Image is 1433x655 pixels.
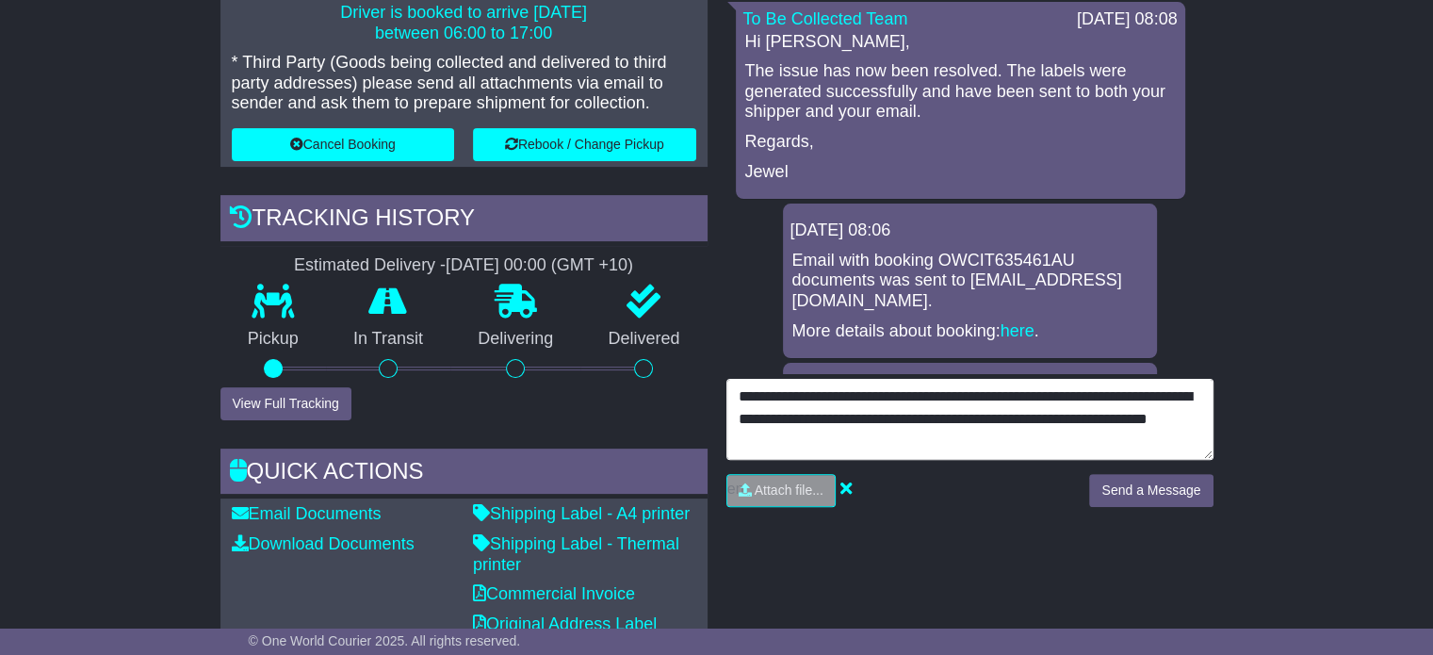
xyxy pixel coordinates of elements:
p: Delivering [450,329,580,350]
p: * Third Party (Goods being collected and delivered to third party addresses) please send all atta... [232,53,696,114]
span: © One World Courier 2025. All rights reserved. [249,633,521,648]
p: In Transit [326,329,450,350]
a: Commercial Invoice [473,584,635,603]
a: Original Address Label [473,614,657,633]
a: To Be Collected Team [743,9,908,28]
button: View Full Tracking [220,387,351,420]
p: The issue has now been resolved. The labels were generated successfully and have been sent to bot... [745,61,1176,123]
p: Jewel [745,162,1176,183]
p: Pickup [220,329,326,350]
div: [DATE] 00:00 (GMT +10) [446,255,633,276]
button: Cancel Booking [232,128,455,161]
div: Estimated Delivery - [220,255,708,276]
p: Email with booking OWCIT635461AU documents was sent to [EMAIL_ADDRESS][DOMAIN_NAME]. [792,251,1148,312]
p: Regards, [745,132,1176,153]
p: Driver is booked to arrive [DATE] between 06:00 to 17:00 [232,3,696,43]
a: Shipping Label - Thermal printer [473,534,679,574]
button: Send a Message [1089,474,1213,507]
p: Hi [PERSON_NAME], [745,32,1176,53]
a: Email Documents [232,504,382,523]
p: More details about booking: . [792,321,1148,342]
div: Quick Actions [220,449,708,499]
p: Delivered [580,329,707,350]
a: Shipping Label - A4 printer [473,504,690,523]
button: Rebook / Change Pickup [473,128,696,161]
a: here [1001,321,1034,340]
div: [DATE] 08:06 [790,221,1149,241]
div: Tracking history [220,195,708,246]
div: [DATE] 08:08 [1077,9,1178,30]
a: Download Documents [232,534,415,553]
